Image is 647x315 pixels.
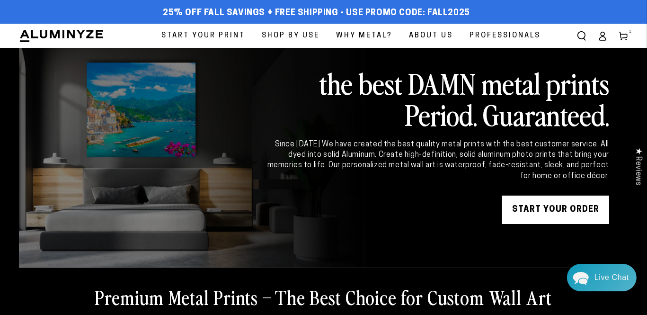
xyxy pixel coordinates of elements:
[571,26,592,46] summary: Search our site
[266,67,609,130] h2: the best DAMN metal prints Period. Guaranteed.
[69,14,93,39] img: Marie J
[409,29,453,42] span: About Us
[462,24,548,48] a: Professionals
[89,14,113,39] img: John
[567,264,637,291] div: Chat widget toggle
[402,24,460,48] a: About Us
[95,285,552,309] h2: Premium Metal Prints – The Best Choice for Custom Wall Art
[66,46,135,54] span: Away until 10:00 AM
[72,213,128,218] span: We run on
[163,8,470,18] span: 25% off FALL Savings + Free Shipping - Use Promo Code: FALL2025
[470,29,541,42] span: Professionals
[629,28,632,35] span: 1
[108,14,133,39] img: Helga
[161,29,245,42] span: Start Your Print
[262,29,319,42] span: Shop By Use
[336,29,392,42] span: Why Metal?
[629,140,647,193] div: Click to open Judge.me floating reviews tab
[594,264,629,291] div: Contact Us Directly
[62,227,139,243] a: Leave A Message
[329,24,399,48] a: Why Metal?
[255,24,327,48] a: Shop By Use
[154,24,252,48] a: Start Your Print
[502,196,609,224] a: START YOUR Order
[102,211,128,219] span: Re:amaze
[266,139,609,182] div: Since [DATE] We have created the best quality metal prints with the best customer service. All dy...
